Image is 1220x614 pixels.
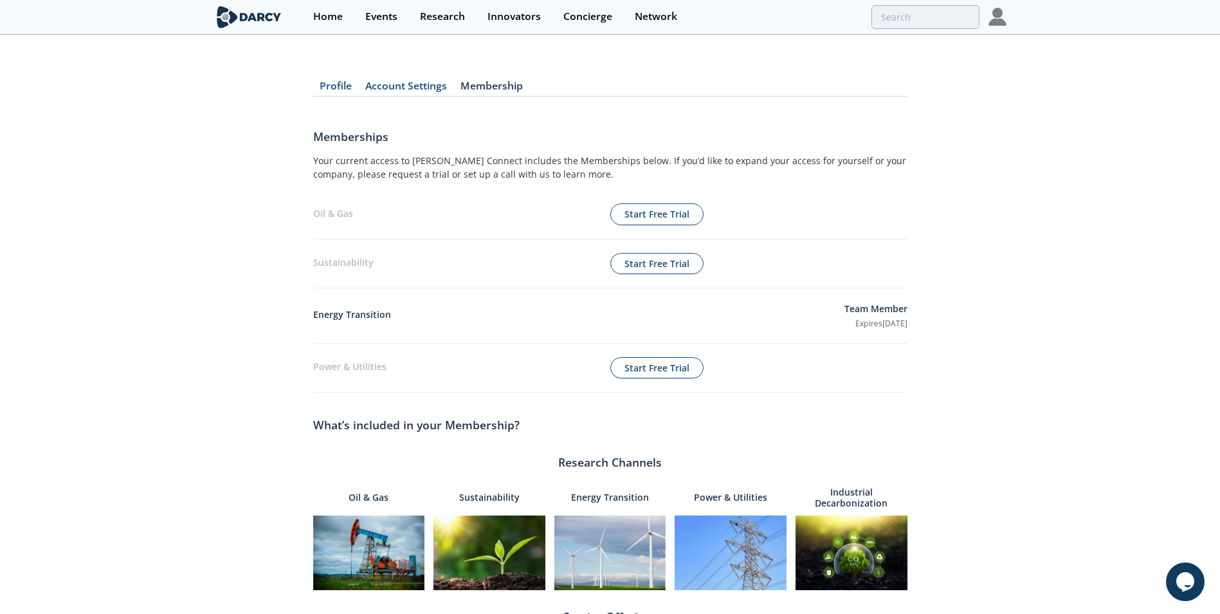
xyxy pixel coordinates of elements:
p: Industrial Decarbonization [796,484,907,511]
div: Events [365,12,397,22]
input: Advanced Search [871,5,979,29]
p: Expires [DATE] [844,318,907,330]
img: logo-wide.svg [214,6,284,28]
p: Energy Transition [571,484,649,511]
div: Your current access to [PERSON_NAME] Connect includes the Memberships below. If you’d like to exp... [313,154,907,190]
div: Research Channels [313,454,907,470]
p: Sustainability [459,484,520,511]
p: Oil & Gas [313,207,610,223]
a: Profile [313,81,359,97]
img: energy-e11202bc638c76e8d54b5a3ddfa9579d.jpg [554,516,666,590]
button: Start Free Trial [610,203,704,225]
img: oilandgas-64dff166b779d667df70ba2f03b7bb17.jpg [313,516,425,590]
img: power-0245a545bc4df729e8541453bebf1337.jpg [675,516,787,590]
a: Membership [454,81,530,97]
p: Oil & Gas [349,484,388,511]
p: Energy Transition [313,308,844,324]
div: Network [635,12,677,22]
img: Profile [988,8,1006,26]
img: sustainability-770903ad21d5b8021506027e77cf2c8d.jpg [433,516,545,590]
p: Sustainability [313,256,610,272]
button: Start Free Trial [610,253,704,275]
div: Home [313,12,343,22]
button: Start Free Trial [610,357,704,379]
p: Power & Utilities [694,484,767,511]
h1: Memberships [313,128,907,154]
a: Account Settings [359,81,454,97]
img: industrial-decarbonization-299db23ffd2d26ea53b85058e0ea4a31.jpg [796,516,907,590]
div: What’s included in your Membership? [313,411,907,440]
p: Power & Utilities [313,360,610,376]
iframe: chat widget [1166,563,1207,601]
div: Research [420,12,465,22]
div: Concierge [563,12,612,22]
div: Innovators [487,12,541,22]
p: Team Member [844,302,907,318]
